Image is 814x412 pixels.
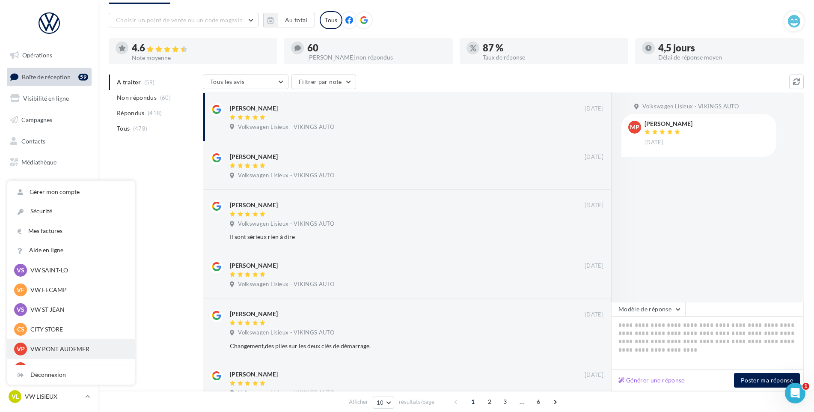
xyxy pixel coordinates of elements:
a: PLV et print personnalisable [5,196,93,221]
iframe: Intercom live chat [785,383,805,403]
span: VL [12,392,19,401]
span: Répondus [117,109,145,117]
p: CITY STORE [30,325,125,334]
div: [PERSON_NAME] [230,310,278,318]
div: 59 [78,74,88,81]
span: Choisir un point de vente ou un code magasin [116,16,243,24]
span: 3 [498,395,512,409]
span: Afficher [349,398,368,406]
span: 6 [532,395,545,409]
div: [PERSON_NAME] [645,121,692,127]
span: [DATE] [585,371,603,379]
span: [DATE] [585,153,603,161]
span: Volkswagen Lisieux - VIKINGS AUTO [238,329,334,337]
div: Il sont sérieux rien à dire [230,233,548,241]
span: [DATE] [585,202,603,209]
a: Gérer mon compte [7,182,135,202]
button: Au total [278,13,315,27]
p: VW FECAMP [30,286,125,294]
span: 1 [802,383,809,390]
span: Non répondus [117,93,157,102]
span: Volkswagen Lisieux - VIKINGS AUTO [238,123,334,131]
span: Contacts [21,137,45,144]
span: [DATE] [645,139,663,146]
button: Filtrer par note [291,75,356,89]
div: 87 % [483,43,621,53]
button: 10 [373,397,395,409]
span: Tous [117,124,130,133]
a: Médiathèque [5,153,93,171]
span: (478) [133,125,148,132]
div: Changement,des piles sur les deux clés de démarrage. [230,342,548,350]
a: VL VW LISIEUX [7,388,92,405]
span: Volkswagen Lisieux - VIKINGS AUTO [238,220,334,228]
div: [PERSON_NAME] [230,370,278,379]
a: Aide en ligne [7,241,135,260]
span: VS [17,305,24,314]
p: VW GRD QUEVILLY [30,364,125,373]
span: 1 [466,395,480,409]
button: Choisir un point de vente ou un code magasin [109,13,258,27]
span: (60) [160,94,171,101]
div: [PERSON_NAME] [230,261,278,270]
span: Volkswagen Lisieux - VIKINGS AUTO [238,389,334,397]
a: Visibilité en ligne [5,90,93,107]
span: VG [16,364,25,373]
a: Campagnes DataOnDemand [5,224,93,250]
div: [PERSON_NAME] [230,152,278,161]
span: [DATE] [585,311,603,319]
span: Volkswagen Lisieux - VIKINGS AUTO [238,281,334,288]
a: Boîte de réception59 [5,68,93,86]
div: Taux de réponse [483,54,621,60]
p: VW LISIEUX [25,392,82,401]
div: 60 [307,43,446,53]
div: [PERSON_NAME] [230,201,278,209]
span: VP [17,345,25,353]
span: résultats/page [399,398,434,406]
button: Générer une réponse [615,375,688,385]
button: Modèle de réponse [611,302,686,316]
div: Note moyenne [132,55,270,61]
button: Au total [263,13,315,27]
a: Campagnes [5,111,93,129]
a: Sécurité [7,202,135,221]
span: VF [17,286,24,294]
span: Tous les avis [210,78,245,85]
p: VW PONT AUDEMER [30,345,125,353]
a: Mes factures [7,221,135,241]
p: VW SAINT-LO [30,266,125,275]
button: Poster ma réponse [734,373,800,388]
p: VW ST JEAN [30,305,125,314]
div: 4,5 jours [658,43,797,53]
button: Tous les avis [203,75,288,89]
a: Contacts [5,132,93,150]
div: 4.6 [132,43,270,53]
span: Visibilité en ligne [23,95,69,102]
div: Déconnexion [7,365,135,385]
span: MP [630,123,639,131]
span: 10 [377,399,384,406]
span: Médiathèque [21,158,56,166]
div: Tous [320,11,342,29]
span: 2 [483,395,496,409]
span: (418) [148,110,162,116]
a: Opérations [5,46,93,64]
span: Calendrier [21,180,50,187]
a: Calendrier [5,175,93,193]
span: ... [515,395,529,409]
div: [PERSON_NAME] non répondus [307,54,446,60]
span: Campagnes [21,116,52,123]
span: Boîte de réception [22,73,71,80]
span: Opérations [22,51,52,59]
div: Délai de réponse moyen [658,54,797,60]
span: VS [17,266,24,275]
span: CS [17,325,24,334]
div: [PERSON_NAME] [230,104,278,113]
span: [DATE] [585,262,603,270]
span: Volkswagen Lisieux - VIKINGS AUTO [642,103,739,110]
span: Volkswagen Lisieux - VIKINGS AUTO [238,172,334,179]
span: [DATE] [585,105,603,113]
